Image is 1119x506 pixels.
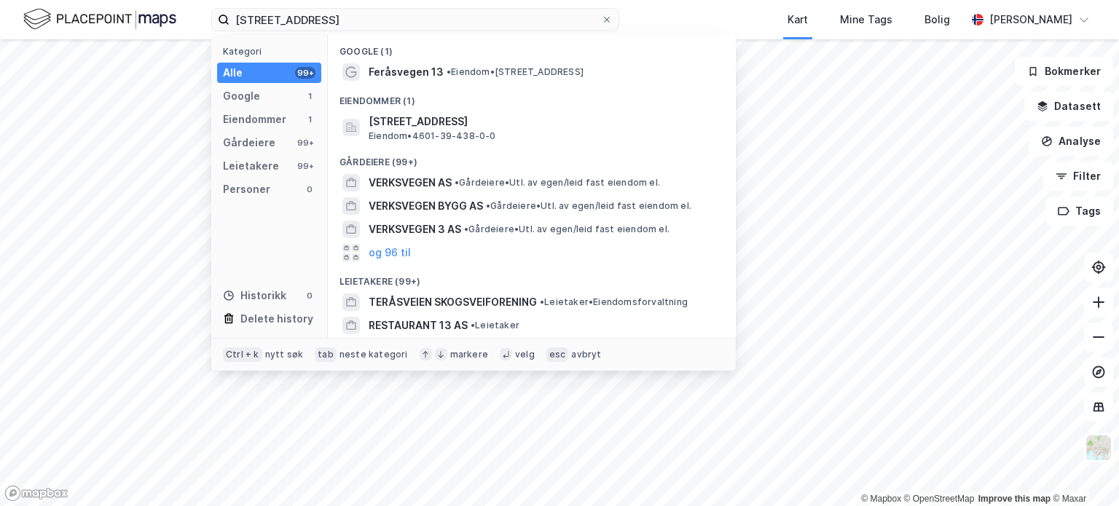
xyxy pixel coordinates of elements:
[989,11,1072,28] div: [PERSON_NAME]
[369,113,718,130] span: [STREET_ADDRESS]
[265,349,304,360] div: nytt søk
[1015,57,1113,86] button: Bokmerker
[328,264,736,290] div: Leietakere (99+)
[788,11,808,28] div: Kart
[223,287,286,304] div: Historikk
[223,64,243,82] div: Alle
[328,84,736,110] div: Eiendommer (1)
[861,494,901,504] a: Mapbox
[23,7,176,32] img: logo.f888ab2527a4732fd821a326f86c7f29.svg
[455,177,660,189] span: Gårdeiere • Utl. av egen/leid fast eiendom el.
[369,63,444,81] span: Feråsvegen 13
[1029,127,1113,156] button: Analyse
[369,244,411,261] button: og 96 til
[223,181,270,198] div: Personer
[455,177,459,188] span: •
[295,137,315,149] div: 99+
[304,90,315,102] div: 1
[369,174,452,191] span: VERKSVEGEN AS
[1046,436,1119,506] iframe: Chat Widget
[339,349,408,360] div: neste kategori
[295,67,315,79] div: 99+
[464,224,468,234] span: •
[304,114,315,125] div: 1
[223,46,321,57] div: Kategori
[471,320,519,331] span: Leietaker
[840,11,892,28] div: Mine Tags
[295,160,315,172] div: 99+
[471,320,475,331] span: •
[450,349,488,360] div: markere
[1085,434,1112,462] img: Z
[229,9,601,31] input: Søk på adresse, matrikkel, gårdeiere, leietakere eller personer
[369,293,537,311] span: TERÅSVEIEN SKOGSVEIFORENING
[540,296,688,308] span: Leietaker • Eiendomsforvaltning
[223,111,286,128] div: Eiendommer
[328,34,736,60] div: Google (1)
[447,66,584,78] span: Eiendom • [STREET_ADDRESS]
[515,349,535,360] div: velg
[304,183,315,195] div: 0
[369,130,496,142] span: Eiendom • 4601-39-438-0-0
[540,296,544,307] span: •
[223,87,260,105] div: Google
[369,317,468,334] span: RESTAURANT 13 AS
[1045,197,1113,226] button: Tags
[4,485,68,502] a: Mapbox homepage
[240,310,313,328] div: Delete history
[304,290,315,301] div: 0
[464,224,670,235] span: Gårdeiere • Utl. av egen/leid fast eiendom el.
[315,347,337,362] div: tab
[369,221,461,238] span: VERKSVEGEN 3 AS
[447,66,451,77] span: •
[369,197,483,215] span: VERKSVEGEN BYGG AS
[571,349,601,360] div: avbryt
[223,134,275,151] div: Gårdeiere
[1043,162,1113,191] button: Filter
[924,11,950,28] div: Bolig
[546,347,569,362] div: esc
[486,200,691,212] span: Gårdeiere • Utl. av egen/leid fast eiendom el.
[978,494,1051,504] a: Improve this map
[223,347,262,362] div: Ctrl + k
[1024,92,1113,121] button: Datasett
[1046,436,1119,506] div: Kontrollprogram for chat
[328,145,736,171] div: Gårdeiere (99+)
[904,494,975,504] a: OpenStreetMap
[223,157,279,175] div: Leietakere
[486,200,490,211] span: •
